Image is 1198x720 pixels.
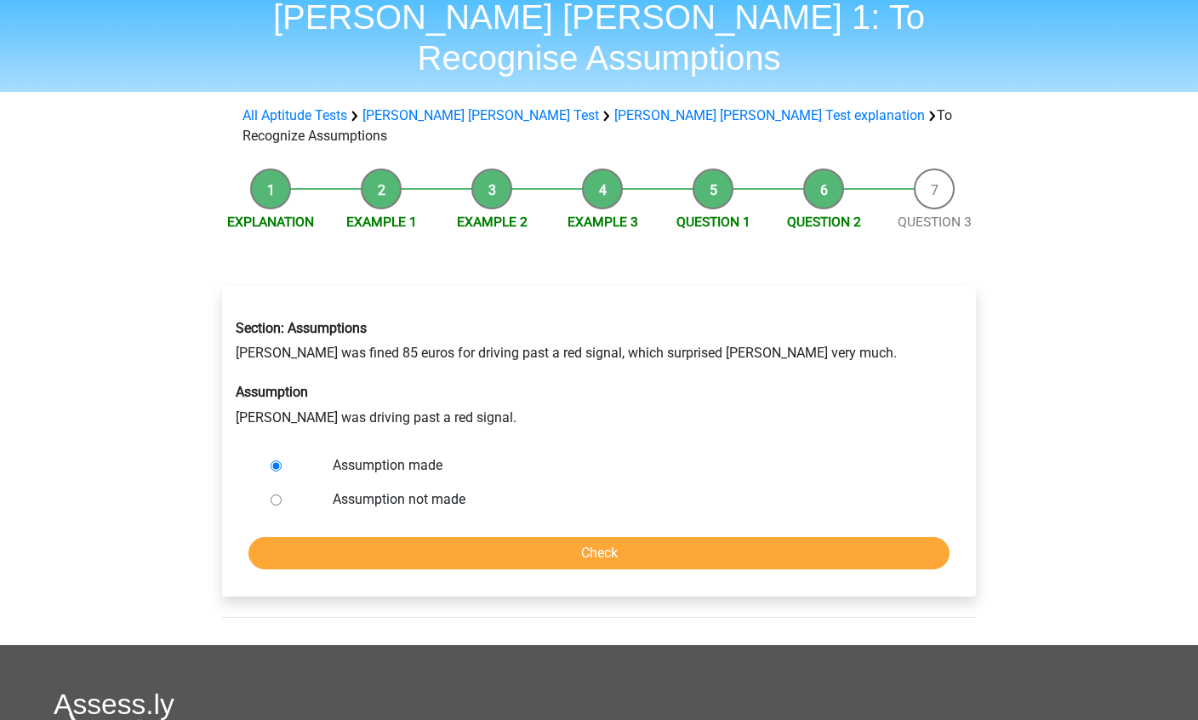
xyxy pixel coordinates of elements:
[236,320,962,336] h6: Section: Assumptions
[568,214,638,230] a: Example 3
[242,107,347,123] a: All Aptitude Tests
[236,106,962,146] div: To Recognize Assumptions
[248,537,950,569] input: Check
[236,384,962,400] h6: Assumption
[362,107,599,123] a: [PERSON_NAME] [PERSON_NAME] Test
[457,214,528,230] a: Example 2
[614,107,925,123] a: [PERSON_NAME] [PERSON_NAME] Test explanation
[227,214,314,230] a: Explanation
[333,489,921,510] label: Assumption not made
[676,214,750,230] a: Question 1
[898,214,972,230] a: Question 3
[333,455,921,476] label: Assumption made
[787,214,861,230] a: Question 2
[346,214,417,230] a: Example 1
[223,306,975,441] div: [PERSON_NAME] was fined 85 euros for driving past a red signal, which surprised [PERSON_NAME] ver...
